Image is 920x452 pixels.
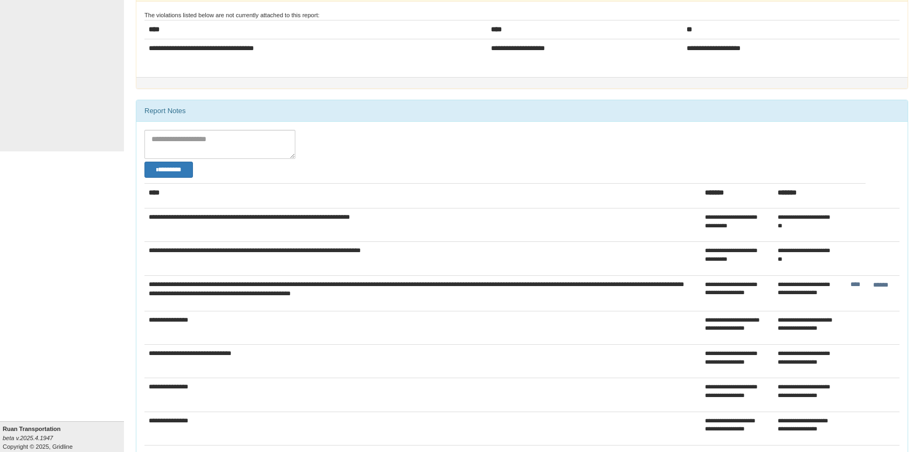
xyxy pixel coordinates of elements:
[144,162,193,178] button: Change Filter Options
[3,435,53,441] i: beta v.2025.4.1947
[3,425,124,451] div: Copyright © 2025, Gridline
[144,12,320,18] small: The violations listed below are not currently attached to this report:
[136,100,908,122] div: Report Notes
[3,426,61,432] b: Ruan Transportation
